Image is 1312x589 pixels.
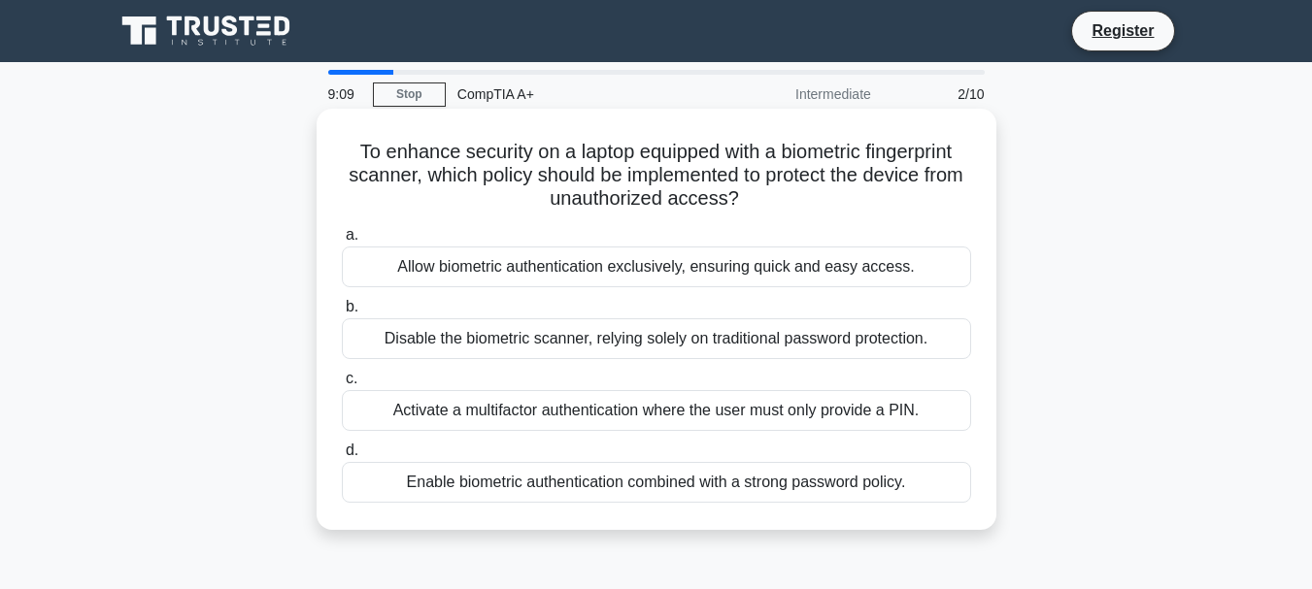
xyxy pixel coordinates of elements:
div: Enable biometric authentication combined with a strong password policy. [342,462,971,503]
div: 2/10 [883,75,996,114]
div: CompTIA A+ [446,75,713,114]
span: d. [346,442,358,458]
h5: To enhance security on a laptop equipped with a biometric fingerprint scanner, which policy shoul... [340,140,973,212]
div: Activate a multifactor authentication where the user must only provide a PIN. [342,390,971,431]
div: Disable the biometric scanner, relying solely on traditional password protection. [342,318,971,359]
span: a. [346,226,358,243]
span: b. [346,298,358,314]
div: 9:09 [317,75,373,114]
a: Register [1080,18,1165,43]
a: Stop [373,82,446,107]
div: Allow biometric authentication exclusively, ensuring quick and easy access. [342,246,971,287]
div: Intermediate [713,75,883,114]
span: c. [346,370,357,386]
